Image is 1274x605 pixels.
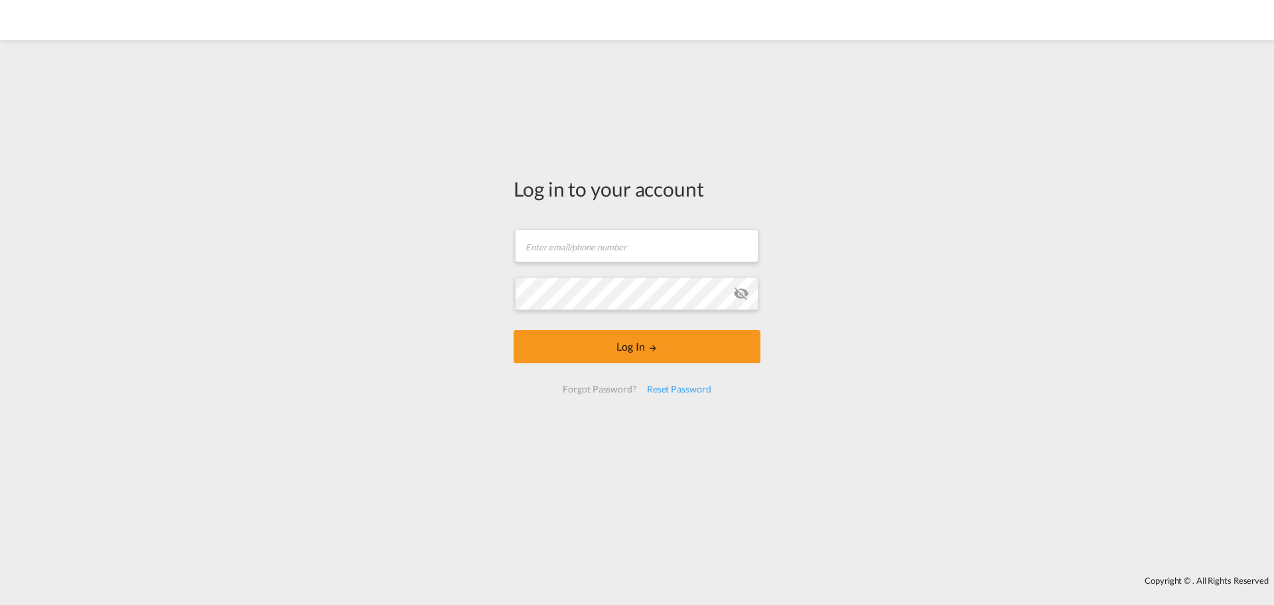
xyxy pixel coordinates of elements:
md-icon: icon-eye-off [733,286,749,302]
div: Log in to your account [514,175,760,203]
div: Reset Password [642,377,717,401]
button: LOGIN [514,330,760,363]
div: Forgot Password? [557,377,641,401]
input: Enter email/phone number [515,229,758,262]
